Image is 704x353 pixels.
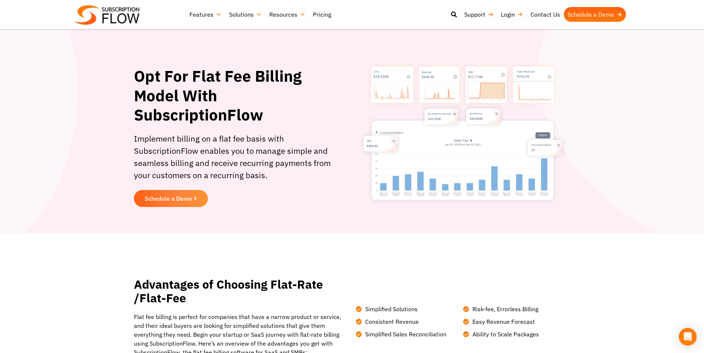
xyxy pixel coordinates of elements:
img: Subscription Box Billing [359,59,567,207]
a: Schedule a Demo [134,190,208,207]
a: Support [461,7,497,22]
img: Subscriptionflow [75,5,139,25]
div: Open Intercom Messenger [679,328,697,346]
span: Consistent Revenue [363,317,419,326]
h2: Advantages of Choosing Flat-Rate /Flat-Fee [134,278,328,305]
a: Schedule a Demo [564,7,626,22]
a: Solutions [225,7,266,22]
a: Pricing [309,7,335,22]
span: Ability to Scale Packages [471,330,539,339]
span: Simplified Solutions [363,305,418,313]
a: Resources [266,7,309,22]
p: Implement billing on a flat fee basis with SubscriptionFlow enables you to manage simple and seam... [134,132,348,181]
a: Login [497,7,527,22]
span: Schedule a Demo [145,196,192,201]
a: Contact Us [527,7,564,22]
span: Risk-fee, Errorless Billing [471,305,538,313]
a: Features [186,7,225,22]
h1: Opt For Flat Fee Billing Model With SubscriptionFlow [134,67,348,125]
span: Easy Revenue Forecast [471,317,535,326]
span: Simplified Sales Reconciliation [363,330,447,339]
